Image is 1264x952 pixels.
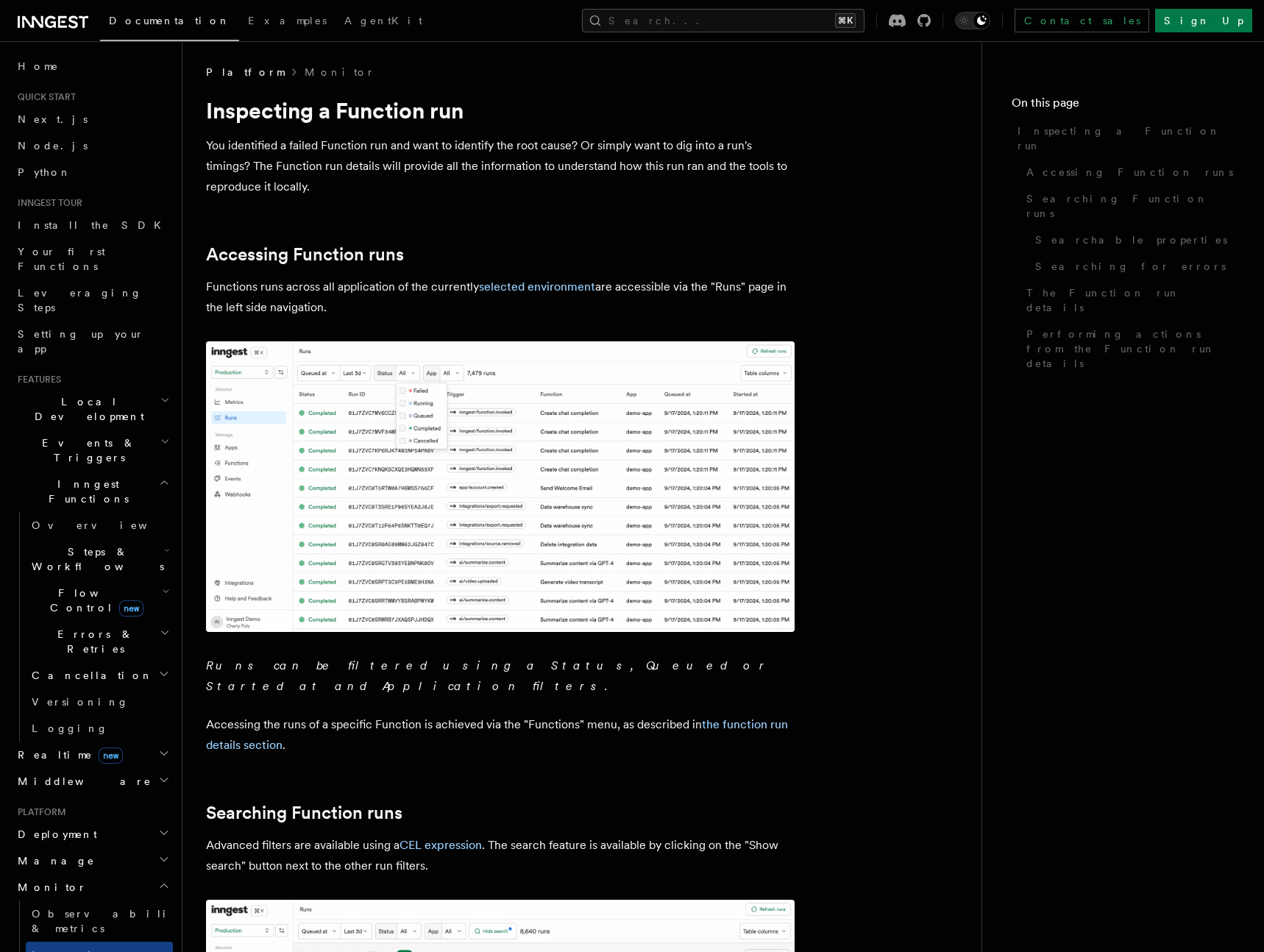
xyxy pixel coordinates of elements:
[18,328,144,355] span: Setting up your app
[955,12,990,29] button: Toggle dark mode
[1026,191,1235,221] span: Searching Function runs
[18,140,88,152] span: Node.js
[206,97,795,124] h1: Inspecting a Function run
[1026,165,1233,180] span: Accessing Function runs
[26,715,173,742] a: Logging
[109,15,230,26] span: Documentation
[305,65,374,79] a: Monitor
[32,722,108,734] span: Logging
[12,197,82,209] span: Inngest tour
[18,113,88,125] span: Next.js
[1012,94,1235,118] h4: On this page
[206,277,795,318] p: Functions runs across all application of the currently are accessible via the "Runs" page in the ...
[26,586,162,615] span: Flow Control
[12,471,173,512] button: Inngest Functions
[26,539,173,580] button: Steps & Workflows
[12,821,173,848] button: Deployment
[12,159,173,185] a: Python
[206,341,795,632] img: The "Handle failed payments" Function runs list features a run in a failing state.
[32,696,129,708] span: Versioning
[206,244,404,265] a: Accessing Function runs
[248,15,327,26] span: Examples
[12,768,173,795] button: Middleware
[1020,185,1235,227] a: Searching Function runs
[1020,159,1235,185] a: Accessing Function runs
[26,662,173,689] button: Cancellation
[1026,327,1235,371] span: Performing actions from the Function run details
[18,246,105,272] span: Your first Functions
[12,436,160,465] span: Events & Triggers
[1012,118,1235,159] a: Inspecting a Function run
[26,544,164,574] span: Steps & Workflows
[12,280,173,321] a: Leveraging Steps
[206,65,284,79] span: Platform
[1020,321,1235,377] a: Performing actions from the Function run details
[1026,285,1235,315] span: The Function run details
[12,747,123,762] span: Realtime
[12,512,173,742] div: Inngest Functions
[18,287,142,313] span: Leveraging Steps
[335,4,431,40] a: AgentKit
[12,212,173,238] a: Install the SDK
[18,219,170,231] span: Install the SDK
[12,238,173,280] a: Your first Functions
[12,106,173,132] a: Next.js
[12,774,152,789] span: Middleware
[18,166,71,178] span: Python
[582,9,864,32] button: Search...⌘K
[1018,124,1235,153] span: Inspecting a Function run
[1020,280,1235,321] a: The Function run details
[100,4,239,41] a: Documentation
[26,689,173,715] a: Versioning
[12,880,87,895] span: Monitor
[12,874,173,901] button: Monitor
[1029,227,1235,253] a: Searchable properties
[400,838,482,852] a: CEL expression
[206,658,770,693] em: Runs can be filtered using a Status, Queued or Started at and Application filters.
[12,853,95,868] span: Manage
[12,394,160,424] span: Local Development
[32,519,183,531] span: Overview
[12,430,173,471] button: Events & Triggers
[835,13,856,28] kbd: ⌘K
[206,714,795,756] p: Accessing the runs of a specific Function is achieved via the "Functions" menu, as described in .
[12,806,66,818] span: Platform
[12,374,61,386] span: Features
[206,835,795,876] p: Advanced filters are available using a . The search feature is available by clicking on the "Show...
[26,621,173,662] button: Errors & Retries
[26,668,153,683] span: Cancellation
[26,512,173,539] a: Overview
[99,747,123,764] span: new
[344,15,422,26] span: AgentKit
[1155,9,1252,32] a: Sign Up
[12,132,173,159] a: Node.js
[12,91,76,103] span: Quick start
[1035,259,1226,274] span: Searching for errors
[12,742,173,768] button: Realtimenew
[119,600,143,617] span: new
[239,4,335,40] a: Examples
[206,135,795,197] p: You identified a failed Function run and want to identify the root cause? Or simply want to dig i...
[12,53,173,79] a: Home
[206,717,788,752] a: the function run details section
[12,388,173,430] button: Local Development
[12,848,173,874] button: Manage
[206,803,402,823] a: Searching Function runs
[26,580,173,621] button: Flow Controlnew
[18,59,59,74] span: Home
[1029,253,1235,280] a: Searching for errors
[12,827,97,842] span: Deployment
[32,908,183,934] span: Observability & metrics
[12,321,173,362] a: Setting up your app
[1015,9,1149,32] a: Contact sales
[479,280,595,294] a: selected environment
[12,477,159,506] span: Inngest Functions
[1035,232,1227,247] span: Searchable properties
[26,627,160,656] span: Errors & Retries
[26,901,173,942] a: Observability & metrics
